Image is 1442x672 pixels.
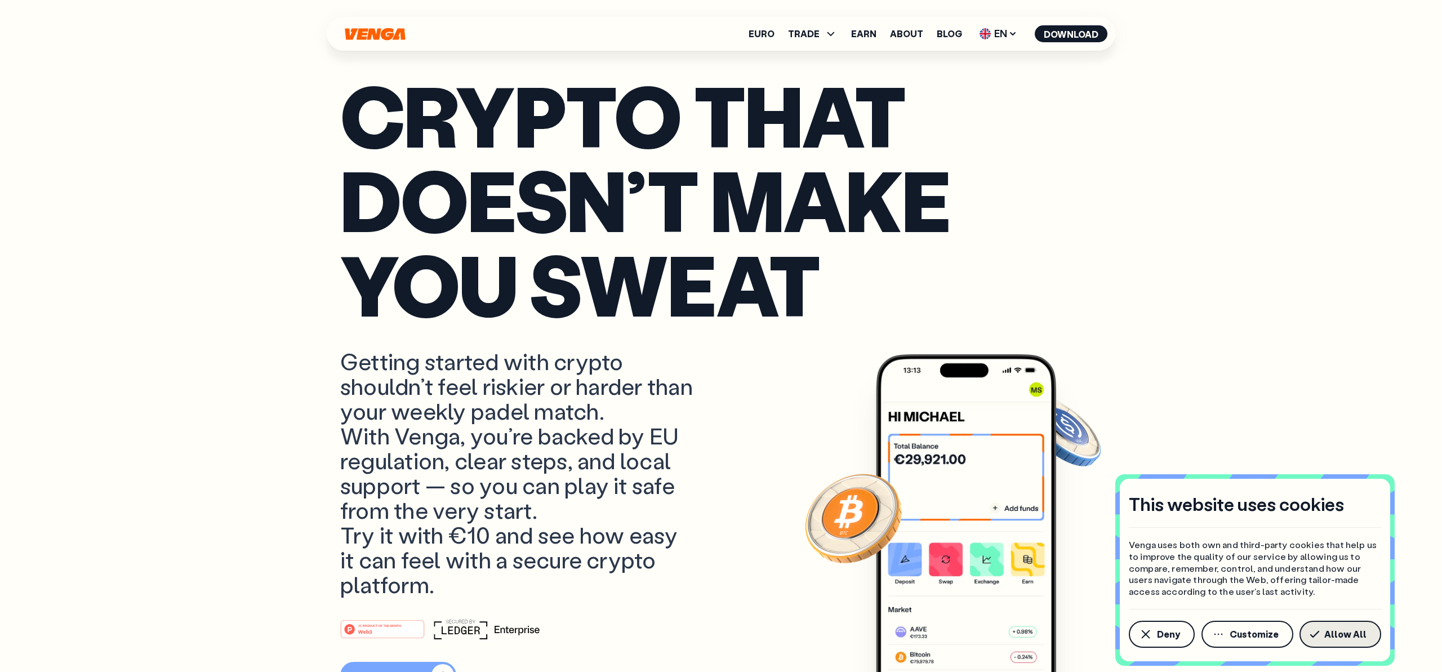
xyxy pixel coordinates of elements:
[340,626,425,641] a: #1 PRODUCT OF THE MONTHWeb3
[358,624,401,628] tspan: #1 PRODUCT OF THE MONTH
[851,29,876,38] a: Earn
[803,467,904,568] img: Bitcoin
[1022,391,1103,472] img: USDC coin
[1230,630,1279,639] span: Customize
[1201,621,1293,648] button: Customize
[1129,621,1195,648] button: Deny
[358,629,372,635] tspan: Web3
[1129,492,1344,516] h4: This website uses cookies
[340,73,1102,326] p: Crypto that doesn’t make you sweat
[1324,630,1367,639] span: Allow All
[1157,630,1180,639] span: Deny
[1299,621,1381,648] button: Allow All
[749,29,775,38] a: Euro
[1129,539,1381,598] p: Venga uses both own and third-party cookies that help us to improve the quality of our service by...
[976,25,1021,43] span: EN
[890,29,923,38] a: About
[937,29,962,38] a: Blog
[1035,25,1107,42] button: Download
[344,28,407,41] svg: Home
[788,29,820,38] span: TRADE
[340,349,696,597] p: Getting started with crypto shouldn’t feel riskier or harder than your weekly padel match. With V...
[980,28,991,39] img: flag-uk
[788,27,838,41] span: TRADE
